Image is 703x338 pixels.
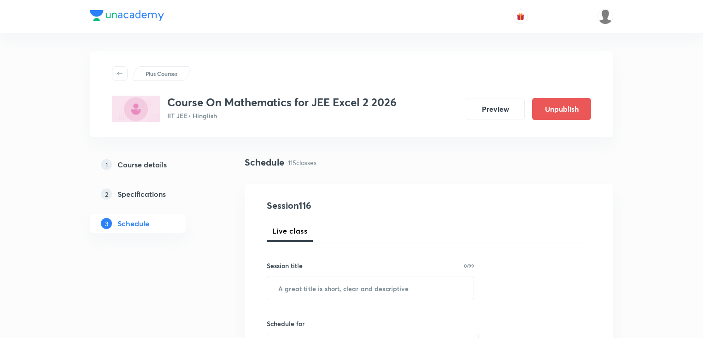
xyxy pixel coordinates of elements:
[117,189,166,200] h5: Specifications
[101,159,112,170] p: 1
[112,96,160,122] img: A9B3D1D9-1C48-462E-BBEE-31CE9FFF3967_plus.png
[272,225,307,236] span: Live class
[516,12,525,21] img: avatar
[267,319,474,328] h6: Schedule for
[146,69,177,78] p: Plus Courses
[90,10,164,23] a: Company Logo
[267,276,474,300] input: A great title is short, clear and descriptive
[117,218,149,229] h5: Schedule
[267,199,435,212] h4: Session 116
[464,264,474,268] p: 0/99
[513,9,528,24] button: avatar
[90,155,215,174] a: 1Course details
[267,261,303,270] h6: Session title
[532,98,591,120] button: Unpublish
[598,9,613,24] img: VIVEK
[245,155,284,169] h4: Schedule
[90,10,164,21] img: Company Logo
[167,111,397,120] p: IIT JEE • Hinglish
[101,218,112,229] p: 3
[288,158,316,167] p: 115 classes
[117,159,167,170] h5: Course details
[167,96,397,109] h3: Course On Mathematics for JEE Excel 2 2026
[466,98,525,120] button: Preview
[101,189,112,200] p: 2
[90,185,215,203] a: 2Specifications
